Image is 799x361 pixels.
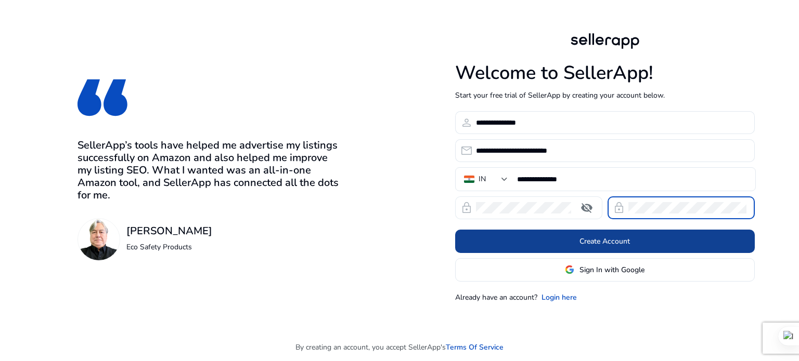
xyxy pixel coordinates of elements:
[446,342,504,353] a: Terms Of Service
[455,62,755,84] h1: Welcome to SellerApp!
[574,202,599,214] mat-icon: visibility_off
[565,265,574,274] img: google-logo.svg
[455,230,755,253] button: Create Account
[455,90,755,101] p: Start your free trial of SellerApp by creating your account below.
[460,144,473,157] span: email
[542,292,577,303] a: Login here
[613,202,625,214] span: lock
[579,236,630,247] span: Create Account
[455,292,537,303] p: Already have an account?
[479,173,486,185] div: IN
[455,258,755,282] button: Sign In with Google
[78,139,344,202] h3: SellerApp’s tools have helped me advertise my listings successfully on Amazon and also helped me ...
[126,225,212,237] h3: [PERSON_NAME]
[126,242,212,252] p: Eco Safety Products
[460,116,473,129] span: person
[460,202,473,214] span: lock
[579,264,645,275] span: Sign In with Google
